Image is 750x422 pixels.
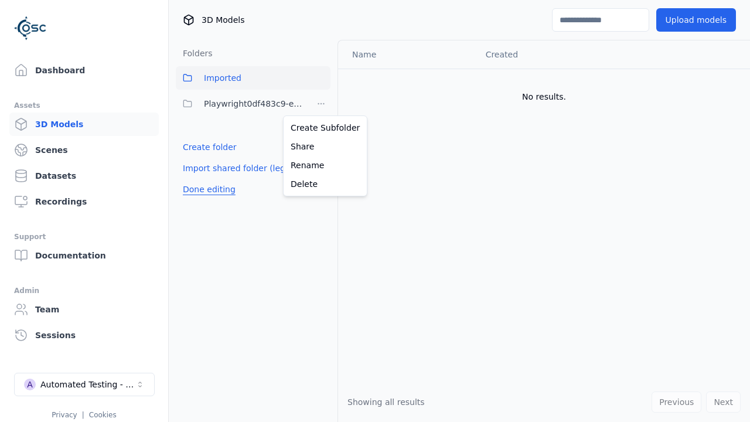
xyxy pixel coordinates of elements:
[286,156,364,175] a: Rename
[286,137,364,156] a: Share
[286,118,364,137] a: Create Subfolder
[286,175,364,193] a: Delete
